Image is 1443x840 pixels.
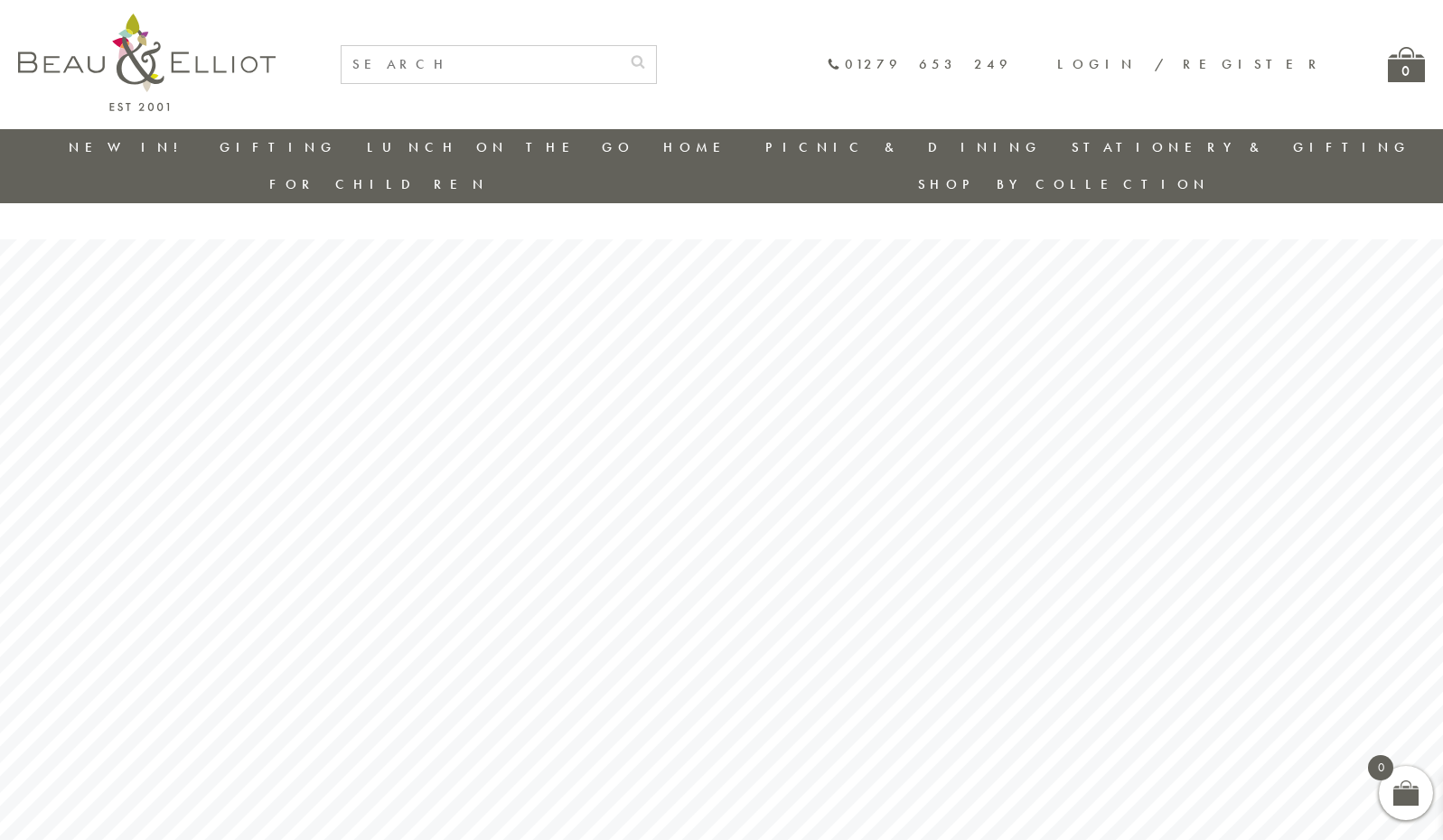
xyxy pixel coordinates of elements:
a: Lunch On The Go [367,138,634,156]
span: 0 [1368,755,1393,780]
a: Shop by collection [918,175,1210,193]
input: SEARCH [342,46,620,83]
a: New in! [69,138,190,156]
a: For Children [269,175,489,193]
a: Gifting [220,138,337,156]
a: Picnic & Dining [765,138,1042,156]
a: 0 [1388,47,1425,82]
a: Stationery & Gifting [1072,138,1410,156]
img: logo [18,14,276,111]
a: Home [663,138,736,156]
a: Login / Register [1057,55,1325,73]
a: 01279 653 249 [827,57,1012,72]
